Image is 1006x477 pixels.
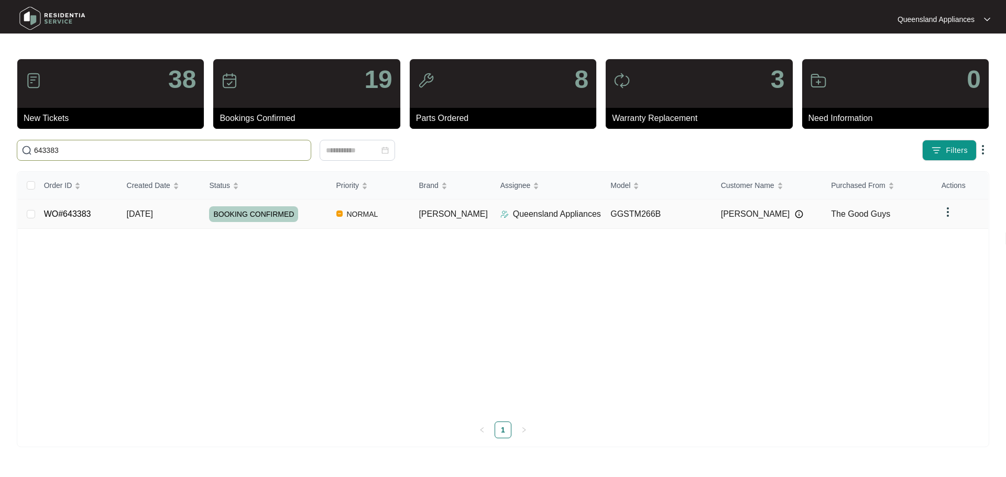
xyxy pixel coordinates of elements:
th: Brand [410,172,491,199]
span: Order ID [44,180,72,191]
th: Created Date [118,172,201,199]
img: icon [221,72,238,89]
span: Status [209,180,230,191]
img: Info icon [795,210,803,218]
li: Previous Page [474,421,490,438]
button: left [474,421,490,438]
span: Priority [336,180,359,191]
span: right [521,427,527,433]
button: filter iconFilters [922,140,977,161]
span: Assignee [500,180,531,191]
p: New Tickets [24,112,204,125]
p: Queensland Appliances [513,208,601,220]
span: NORMAL [343,208,382,220]
img: dropdown arrow [942,206,954,218]
img: filter icon [931,145,942,156]
span: The Good Guys [831,209,890,218]
th: Priority [328,172,411,199]
button: right [516,421,532,438]
span: [PERSON_NAME] [721,208,790,220]
input: Search by Order Id, Assignee Name, Customer Name, Brand and Model [34,145,307,156]
p: Warranty Replacement [612,112,792,125]
th: Order ID [36,172,118,199]
img: residentia service logo [16,3,89,34]
span: Created Date [127,180,170,191]
span: Customer Name [721,180,774,191]
span: BOOKING CONFIRMED [209,206,298,222]
img: icon [614,72,630,89]
th: Assignee [492,172,603,199]
p: 38 [168,67,196,92]
span: Brand [419,180,438,191]
img: dropdown arrow [984,17,990,22]
img: search-icon [21,145,32,156]
span: Purchased From [831,180,885,191]
th: Model [602,172,713,199]
p: 8 [574,67,588,92]
th: Status [201,172,327,199]
li: Next Page [516,421,532,438]
span: Model [610,180,630,191]
p: 0 [967,67,981,92]
img: icon [418,72,434,89]
p: 3 [771,67,785,92]
p: Queensland Appliances [898,14,975,25]
img: Assigner Icon [500,210,509,218]
span: [PERSON_NAME] [419,209,488,218]
th: Customer Name [713,172,823,199]
th: Actions [933,172,988,199]
span: Filters [946,145,968,156]
th: Purchased From [823,172,933,199]
img: icon [25,72,42,89]
a: WO#643383 [44,209,91,218]
p: Need Information [808,112,989,125]
p: 19 [364,67,392,92]
td: GGSTM266B [602,199,713,229]
p: Bookings Confirmed [220,112,400,125]
p: Parts Ordered [416,112,596,125]
li: 1 [495,421,511,438]
img: icon [810,72,827,89]
span: left [479,427,485,433]
img: dropdown arrow [977,143,989,156]
a: 1 [495,422,511,438]
span: [DATE] [127,209,153,218]
img: Vercel Logo [336,210,343,217]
